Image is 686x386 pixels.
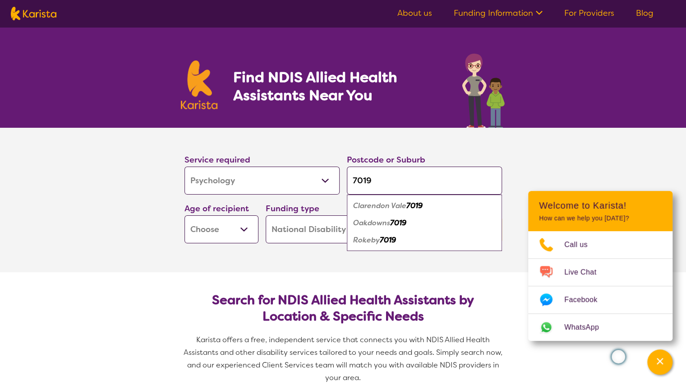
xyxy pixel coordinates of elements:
em: 7019 [390,218,406,228]
img: Karista logo [11,7,56,20]
input: Type [347,167,502,195]
span: Live Chat [564,265,607,279]
p: Karista offers a free, independent service that connects you with NDIS Allied Health Assistants a... [181,334,506,384]
span: WhatsApp [564,321,610,334]
em: 7019 [380,235,396,245]
em: 7019 [406,201,423,210]
h1: Find NDIS Allied Health Assistants Near You [233,68,431,104]
div: Channel Menu [528,191,672,341]
button: Channel Menu [647,349,672,375]
em: Clarendon Vale [353,201,406,210]
h2: Welcome to Karista! [539,200,662,211]
p: How can we help you [DATE]? [539,214,662,222]
a: About us [397,8,432,19]
div: Clarendon Vale 7019 [351,197,497,214]
span: Call us [564,238,599,251]
div: Oakdowns 7019 [351,214,497,232]
label: Service required [184,154,250,165]
a: Funding Information [454,8,543,19]
em: Rokeby [353,235,380,245]
h2: Search for NDIS Allied Health Assistants by Location & Specific Needs [192,292,495,325]
ul: Choose channel [528,231,672,341]
img: Karista logo [181,60,218,109]
img: allied-health-assistant [460,49,506,128]
label: Age of recipient [184,203,249,214]
a: Web link opens in a new tab. [528,314,672,341]
label: Funding type [266,203,319,214]
label: Postcode or Suburb [347,154,425,165]
div: Rokeby 7019 [351,232,497,249]
em: Oakdowns [353,218,390,228]
a: For Providers [564,8,614,19]
span: Facebook [564,293,608,307]
a: Blog [636,8,654,19]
